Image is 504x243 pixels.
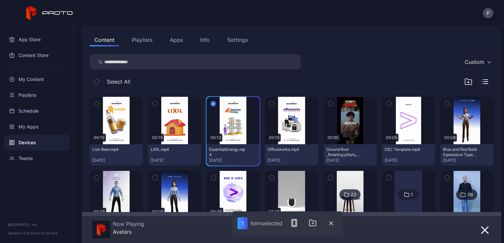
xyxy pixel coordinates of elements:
[90,33,119,46] button: Content
[4,71,70,87] a: My Content
[8,222,66,227] div: © 2025 PROTO, Inc.
[90,144,143,166] button: Lion Beer.mp4[DATE]
[467,192,473,198] div: 39
[440,144,493,166] button: Blue and Red Bold Expressive Type Gadgets Static Snapchat Snap Ad-3.mp4[DATE]
[196,33,214,46] button: Info
[200,36,210,44] div: Info
[411,192,413,198] div: 1
[227,36,248,44] div: Settings
[382,144,435,166] button: CEC Template.mp4[DATE]
[326,147,362,157] div: Ground floor _Rotating pillars_ center screen.mp4
[4,47,70,63] a: Content Store
[4,119,70,135] a: My Apps
[265,144,318,166] button: Officeworks.mp4[DATE]
[250,220,282,227] div: item selected
[92,158,140,163] div: [DATE]
[461,54,493,69] button: Custom
[209,147,245,157] div: EssentialEnergy.mp4
[113,229,144,235] div: Avatars
[127,33,157,46] button: Playlists
[351,192,356,198] div: 23
[8,231,30,235] span: Version 1.12.0 •
[148,144,201,166] button: LIXIL.mp4[DATE]
[443,158,491,163] div: [DATE]
[4,87,70,103] a: Playlists
[151,158,199,163] div: [DATE]
[483,8,493,18] button: P
[4,103,70,119] a: Schedule
[465,59,484,65] div: Custom
[223,33,252,46] button: Settings
[443,147,479,157] div: Blue and Red Bold Expressive Type Gadgets Static Snapchat Snap Ad-3.mp4
[385,158,432,163] div: [DATE]
[113,221,144,227] div: Now Playing
[165,33,187,46] button: Apps
[151,147,187,152] div: LIXIL.mp4
[206,144,260,166] button: EssentialEnergy.mp4[DATE]
[268,158,315,163] div: [DATE]
[237,217,248,229] div: 1
[107,78,130,86] span: Select All
[4,135,70,150] a: Devices
[268,147,304,152] div: Officeworks.mp4
[4,32,70,47] a: App Store
[4,150,70,166] a: Teams
[209,158,257,163] div: [DATE]
[92,147,129,152] div: Lion Beer.mp4
[385,147,421,152] div: CEC Template.mp4
[326,158,374,163] div: [DATE]
[30,231,58,235] a: Terms Of Service
[324,144,377,166] button: Ground floor _Rotating pillars_ center screen.mp4[DATE]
